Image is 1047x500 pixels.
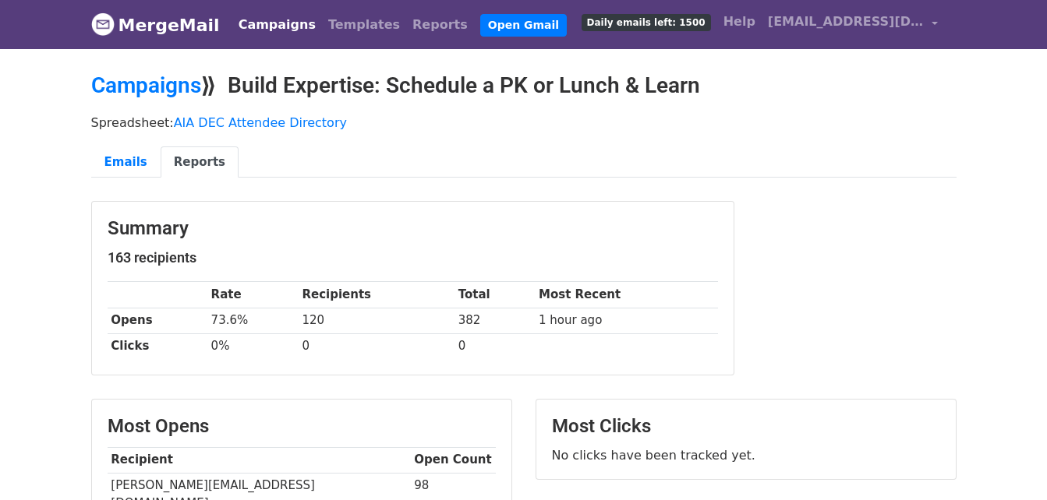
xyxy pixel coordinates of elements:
h2: ⟫ Build Expertise: Schedule a PK or Lunch & Learn [91,72,957,99]
th: Open Count [411,447,496,473]
h3: Summary [108,217,718,240]
a: MergeMail [91,9,220,41]
td: 120 [299,308,455,333]
a: Templates [322,9,406,40]
p: No clicks have been tracked yet. [552,447,940,463]
td: 0 [299,333,455,359]
h3: Most Opens [108,415,496,438]
td: 73.6% [207,308,299,333]
th: Clicks [108,333,207,359]
th: Most Recent [535,282,717,308]
a: Help [717,6,762,37]
h5: 163 recipients [108,249,718,266]
a: [EMAIL_ADDRESS][DOMAIN_NAME] [762,6,944,43]
th: Rate [207,282,299,308]
h3: Most Clicks [552,415,940,438]
th: Recipient [108,447,411,473]
a: Reports [161,146,239,178]
span: [EMAIL_ADDRESS][DOMAIN_NAME] [768,12,924,31]
th: Recipients [299,282,455,308]
a: Campaigns [232,9,322,40]
td: 0 [455,333,535,359]
td: 0% [207,333,299,359]
a: Reports [406,9,474,40]
p: Spreadsheet: [91,114,957,131]
a: AIA DEC Attendee Directory [174,115,347,130]
a: Daily emails left: 1500 [575,6,717,37]
img: MergeMail logo [91,12,115,36]
td: 382 [455,308,535,333]
th: Opens [108,308,207,333]
a: Emails [91,146,161,178]
th: Total [455,282,535,308]
span: Daily emails left: 1500 [582,14,711,31]
a: Open Gmail [480,14,567,37]
td: 1 hour ago [535,308,717,333]
a: Campaigns [91,72,201,98]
